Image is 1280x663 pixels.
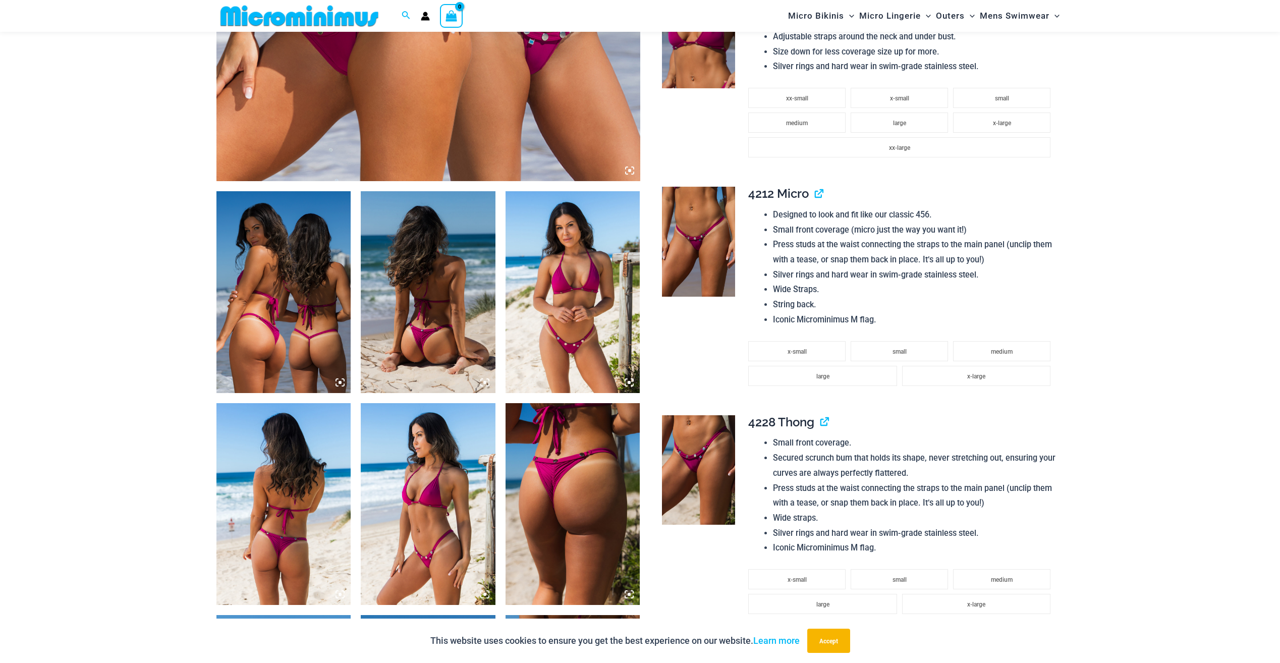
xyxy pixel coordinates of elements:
li: Silver rings and hard wear in swim-grade stainless steel. [773,526,1055,541]
span: x-large [967,601,985,608]
img: Tight Rope Pink 4228 Thong [662,415,735,525]
span: Menu Toggle [1049,3,1060,29]
li: x-large [902,366,1050,386]
a: Mens SwimwearMenu ToggleMenu Toggle [977,3,1062,29]
img: Tight Rope Pink 4228 Thong [506,403,640,605]
p: This website uses cookies to ensure you get the best experience on our website. [430,633,800,648]
li: xx-small [748,88,846,108]
li: large [748,594,897,614]
span: small [893,348,907,355]
span: Mens Swimwear [980,3,1049,29]
li: Size down for less coverage size up for more. [773,44,1055,60]
li: Wide Straps. [773,282,1055,297]
a: Learn more [753,635,800,646]
img: MM SHOP LOGO FLAT [216,5,382,27]
li: String back. [773,297,1055,312]
span: medium [991,348,1013,355]
span: Outers [936,3,965,29]
a: OutersMenu ToggleMenu Toggle [933,3,977,29]
span: x-small [788,348,807,355]
span: x-small [788,576,807,583]
li: Wide straps. [773,511,1055,526]
li: medium [953,569,1050,589]
span: Menu Toggle [965,3,975,29]
li: Small front coverage (micro just the way you want it!) [773,223,1055,238]
li: Silver rings and hard wear in swim-grade stainless steel. [773,59,1055,74]
span: x-small [890,95,909,102]
nav: Site Navigation [784,2,1064,30]
img: Tight Rope Pink 319 Top 4228 Thong [506,191,640,393]
li: Small front coverage. [773,435,1055,451]
span: xx-large [889,144,910,151]
li: Iconic Microminimus M flag. [773,540,1055,556]
li: small [851,569,948,589]
a: Account icon link [421,12,430,21]
li: medium [953,341,1050,361]
span: Menu Toggle [921,3,931,29]
li: Iconic Microminimus M flag. [773,312,1055,327]
a: Micro LingerieMenu ToggleMenu Toggle [857,3,933,29]
li: Silver rings and hard wear in swim-grade stainless steel. [773,267,1055,283]
li: large [851,113,948,133]
img: Tight Rope Pink 319 Top 4228 Thong [361,403,495,605]
li: medium [748,113,846,133]
button: Accept [807,629,850,653]
span: 4212 Micro [748,186,809,201]
span: large [816,373,829,380]
span: Micro Lingerie [859,3,921,29]
li: Secured scrunch bum that holds its shape, never stretching out, ensuring your curves are always p... [773,451,1055,480]
li: Press studs at the waist connecting the straps to the main panel (unclip them with a tease, or sn... [773,481,1055,511]
li: Adjustable straps around the neck and under bust. [773,29,1055,44]
li: x-small [748,569,846,589]
span: large [816,601,829,608]
span: small [995,95,1009,102]
li: x-small [851,88,948,108]
li: Press studs at the waist connecting the straps to the main panel (unclip them with a tease, or sn... [773,237,1055,267]
img: Tight Rope Pink 319 4212 Micro [662,187,735,297]
li: x-large [902,594,1050,614]
span: x-large [993,120,1011,127]
li: x-small [748,341,846,361]
span: Micro Bikinis [788,3,844,29]
img: Tight Rope Pink 319 Top 4228 Thong [361,191,495,393]
span: large [893,120,906,127]
li: xx-large [748,137,1050,157]
span: medium [786,120,808,127]
span: x-large [967,373,985,380]
li: Designed to look and fit like our classic 456. [773,207,1055,223]
li: small [851,341,948,361]
li: x-large [953,113,1050,133]
a: Search icon link [402,10,411,22]
li: small [953,88,1050,108]
span: medium [991,576,1013,583]
span: Menu Toggle [844,3,854,29]
li: large [748,366,897,386]
span: xx-small [786,95,808,102]
img: Tight Rope Pink 319 Top 4228 Thong [216,403,351,605]
a: View Shopping Cart, empty [440,4,463,27]
a: Micro BikinisMenu ToggleMenu Toggle [786,3,857,29]
span: small [893,576,907,583]
span: 4228 Thong [748,415,814,429]
img: Collection Pack B (3) [216,191,351,393]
